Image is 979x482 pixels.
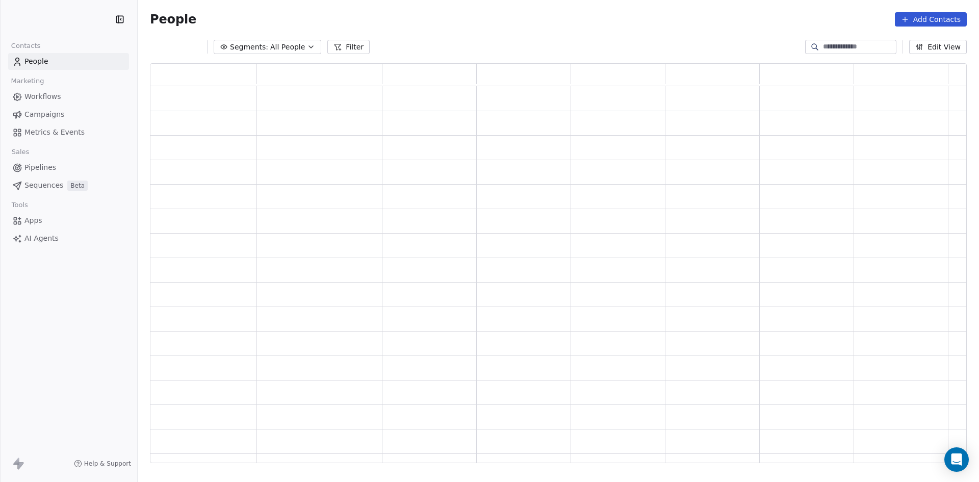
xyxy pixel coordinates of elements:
[24,180,63,191] span: Sequences
[895,12,967,27] button: Add Contacts
[8,230,129,247] a: AI Agents
[84,460,131,468] span: Help & Support
[24,162,56,173] span: Pipelines
[24,127,85,138] span: Metrics & Events
[944,447,969,472] div: Open Intercom Messenger
[8,124,129,141] a: Metrics & Events
[24,109,64,120] span: Campaigns
[74,460,131,468] a: Help & Support
[327,40,370,54] button: Filter
[24,91,61,102] span: Workflows
[24,56,48,67] span: People
[909,40,967,54] button: Edit View
[8,159,129,176] a: Pipelines
[8,88,129,105] a: Workflows
[7,38,45,54] span: Contacts
[7,197,32,213] span: Tools
[230,42,268,53] span: Segments:
[8,177,129,194] a: SequencesBeta
[150,12,196,27] span: People
[7,144,34,160] span: Sales
[24,215,42,226] span: Apps
[8,212,129,229] a: Apps
[67,181,88,191] span: Beta
[7,73,48,89] span: Marketing
[24,233,59,244] span: AI Agents
[8,53,129,70] a: People
[8,106,129,123] a: Campaigns
[270,42,305,53] span: All People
